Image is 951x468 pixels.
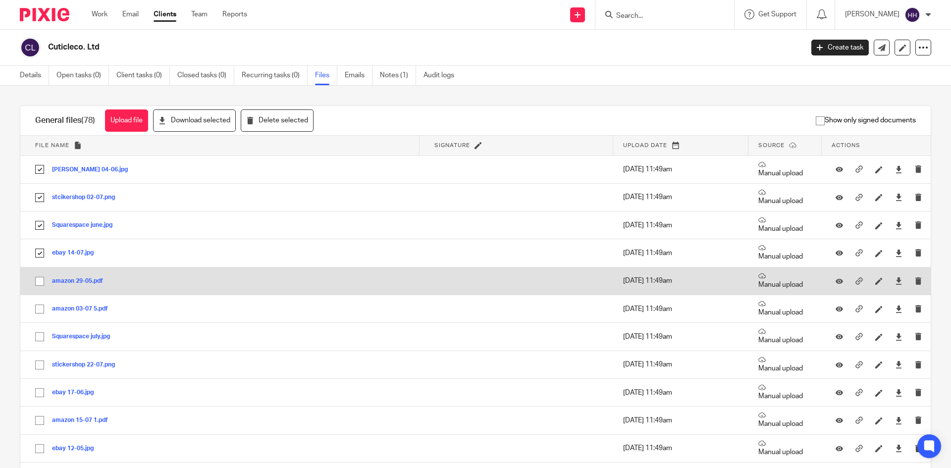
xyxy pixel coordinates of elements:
button: amazon 15-07 1.pdf [52,417,115,424]
a: Download [895,192,902,202]
input: Select [30,272,49,291]
p: [PERSON_NAME] [845,9,899,19]
input: Select [30,327,49,346]
img: svg%3E [904,7,920,23]
a: Details [20,66,49,85]
a: Download [895,416,902,425]
a: Emails [345,66,372,85]
a: Download [895,220,902,230]
input: Select [30,383,49,402]
button: Download selected [153,109,236,132]
a: Download [895,304,902,314]
a: Work [92,9,107,19]
button: amazon 03-07 5.pdf [52,306,115,312]
button: stcikershop 02-07.png [52,194,122,201]
a: Recurring tasks (0) [242,66,308,85]
p: Manual upload [758,189,812,206]
button: [PERSON_NAME] 04-06.jpg [52,166,135,173]
a: Clients [154,9,176,19]
a: Email [122,9,139,19]
p: Manual upload [758,244,812,261]
p: Manual upload [758,440,812,457]
input: Select [30,300,49,318]
span: Source [758,143,785,148]
button: Upload file [105,109,148,132]
p: [DATE] 11:49am [623,332,739,342]
button: ebay 12-05.jpg [52,445,101,452]
p: [DATE] 11:49am [623,443,739,453]
a: Files [315,66,337,85]
button: stickershop 22-07.png [52,362,122,368]
a: Team [191,9,208,19]
button: ebay 17-06.jpg [52,389,101,396]
span: Signature [434,143,470,148]
a: Closed tasks (0) [177,66,234,85]
input: Select [30,356,49,374]
a: Audit logs [423,66,462,85]
a: Download [895,164,902,174]
span: (78) [81,116,95,124]
a: Open tasks (0) [56,66,109,85]
p: [DATE] 11:49am [623,164,739,174]
a: Reports [222,9,247,19]
a: Notes (1) [380,66,416,85]
a: Client tasks (0) [116,66,170,85]
a: Create task [811,40,869,55]
a: Download [895,248,902,258]
a: Download [895,276,902,286]
a: Download [895,443,902,453]
p: Manual upload [758,384,812,401]
p: Manual upload [758,412,812,429]
p: [DATE] 11:49am [623,360,739,369]
span: Show only signed documents [816,115,916,125]
img: svg%3E [20,37,41,58]
input: Select [30,244,49,262]
input: Select [30,216,49,235]
p: [DATE] 11:49am [623,416,739,425]
h1: General files [35,115,95,126]
p: [DATE] 11:49am [623,248,739,258]
p: [DATE] 11:49am [623,388,739,398]
input: Select [30,188,49,207]
a: Download [895,332,902,342]
a: Download [895,388,902,398]
img: Pixie [20,8,69,21]
input: Select [30,160,49,179]
span: Actions [832,143,860,148]
input: Search [615,12,704,21]
button: ebay 14-07.jpg [52,250,101,257]
a: Download [895,360,902,369]
p: Manual upload [758,328,812,345]
button: amazon 29-05.pdf [52,278,110,285]
p: Manual upload [758,272,812,290]
input: Select [30,439,49,458]
p: [DATE] 11:49am [623,304,739,314]
p: [DATE] 11:49am [623,276,739,286]
p: Manual upload [758,300,812,317]
button: Squarespace june.jpg [52,222,120,229]
input: Select [30,411,49,430]
p: [DATE] 11:49am [623,192,739,202]
h2: Cuticleco. Ltd [48,42,647,52]
p: Manual upload [758,161,812,178]
p: [DATE] 11:49am [623,220,739,230]
button: Delete selected [241,109,314,132]
p: Manual upload [758,356,812,373]
span: Upload date [623,143,667,148]
p: Manual upload [758,216,812,234]
span: Get Support [758,11,796,18]
button: Squarespace july.jpg [52,333,117,340]
span: File name [35,143,69,148]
